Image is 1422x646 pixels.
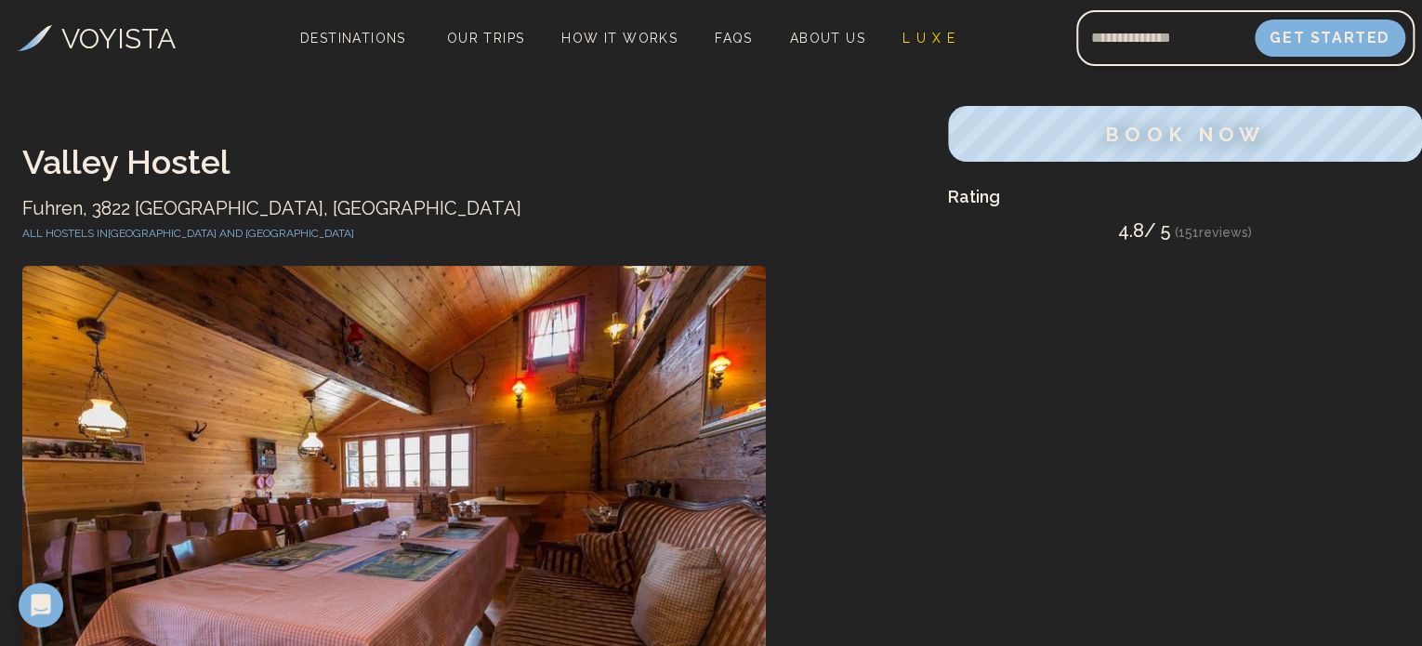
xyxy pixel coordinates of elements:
a: Our Trips [440,25,533,51]
button: BOOK NOW [948,106,1422,162]
img: Voyista Logo [18,25,52,51]
h3: Rating [948,184,1422,210]
span: ( 151 reviews) [1175,225,1252,240]
a: VOYISTA [18,18,176,59]
a: How It Works [554,25,685,51]
input: Email address [1076,16,1255,60]
span: BOOK NOW [1105,123,1265,146]
a: All hostels in[GEOGRAPHIC_DATA] and [GEOGRAPHIC_DATA] [22,227,354,240]
span: How It Works [561,31,678,46]
span: FAQs [715,31,753,46]
span: Our Trips [447,31,525,46]
div: Open Intercom Messenger [19,583,63,627]
h3: VOYISTA [61,18,176,59]
span: L U X E [902,31,955,46]
p: 4.8 / 5 [948,218,1422,244]
h1: Valley Hostel [22,143,926,180]
a: About Us [783,25,873,51]
a: L U X E [895,25,963,51]
span: Destinations [293,23,414,78]
a: FAQs [707,25,760,51]
button: Get Started [1255,20,1405,57]
a: BOOK NOW [948,127,1422,145]
p: Fuhren, 3822 [GEOGRAPHIC_DATA], [GEOGRAPHIC_DATA] [22,195,926,221]
span: About Us [790,31,865,46]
